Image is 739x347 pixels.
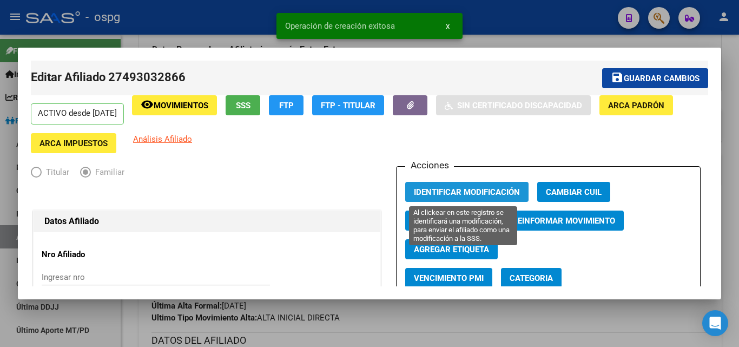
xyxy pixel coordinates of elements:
[414,187,520,197] span: Identificar Modificación
[31,133,116,153] button: ARCA Impuestos
[44,215,369,228] h1: Datos Afiliado
[546,187,602,197] span: Cambiar CUIL
[414,245,489,254] span: Agregar Etiqueta
[91,166,124,179] span: Familiar
[285,21,395,31] span: Operación de creación exitosa
[405,268,492,288] button: Vencimiento PMI
[512,216,615,226] span: Reinformar Movimiento
[154,101,208,110] span: Movimientos
[133,134,192,144] span: Análisis Afiliado
[226,95,260,115] button: SSS
[141,98,154,111] mat-icon: remove_red_eye
[42,166,69,179] span: Titular
[321,101,375,110] span: FTP - Titular
[608,101,664,110] span: ARCA Padrón
[236,101,250,110] span: SSS
[42,248,141,261] p: Nro Afiliado
[279,101,294,110] span: FTP
[405,239,498,259] button: Agregar Etiqueta
[611,71,624,84] mat-icon: save
[31,70,186,84] span: Editar Afiliado 27493032866
[501,268,562,288] button: Categoria
[31,169,135,179] mat-radio-group: Elija una opción
[414,216,486,226] span: Actualizar ARCA
[624,74,700,83] span: Guardar cambios
[405,211,495,231] button: Actualizar ARCA
[312,95,384,115] button: FTP - Titular
[405,182,529,202] button: Identificar Modificación
[599,95,673,115] button: ARCA Padrón
[702,310,728,336] div: Open Intercom Messenger
[132,95,217,115] button: Movimientos
[436,95,591,115] button: Sin Certificado Discapacidad
[437,16,458,36] button: x
[446,21,450,31] span: x
[510,273,553,283] span: Categoria
[504,211,624,231] button: Reinformar Movimiento
[457,101,582,110] span: Sin Certificado Discapacidad
[31,103,124,125] p: ACTIVO desde [DATE]
[602,68,708,88] button: Guardar cambios
[414,273,484,283] span: Vencimiento PMI
[39,139,108,148] span: ARCA Impuestos
[269,95,303,115] button: FTP
[405,158,454,172] h3: Acciones
[537,182,610,202] button: Cambiar CUIL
